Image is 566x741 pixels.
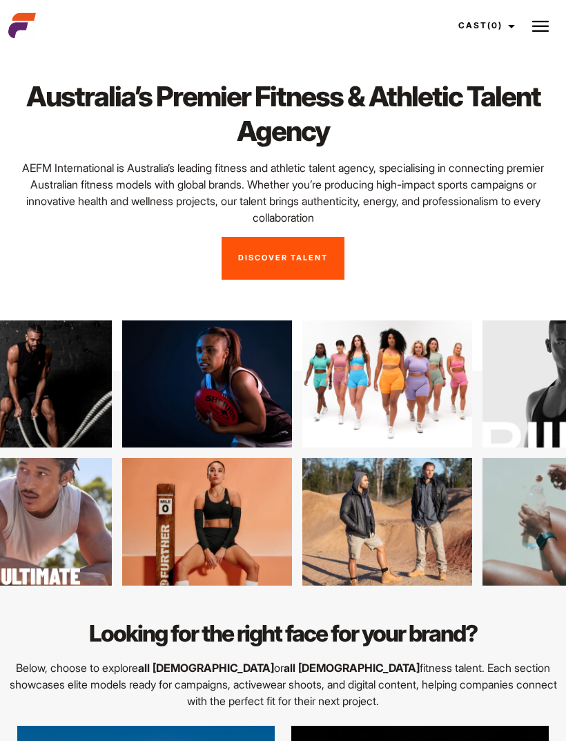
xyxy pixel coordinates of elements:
strong: all [DEMOGRAPHIC_DATA] [284,661,420,675]
img: Burger icon [532,18,549,35]
img: cropped-aefm-brand-fav-22-square.png [8,12,36,39]
a: Discover Talent [222,237,344,280]
img: rgg [92,320,262,448]
span: (0) [487,20,502,30]
strong: all [DEMOGRAPHIC_DATA] [138,661,274,675]
img: 27 [273,320,442,448]
h1: Australia’s Premier Fitness & Athletic Talent Agency [8,79,558,148]
p: AEFM International is Australia’s leading fitness and athletic talent agency, specialising in con... [8,160,558,226]
a: Cast(0) [446,7,523,44]
img: dfgh [151,458,321,586]
img: safsdfr [331,458,501,586]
